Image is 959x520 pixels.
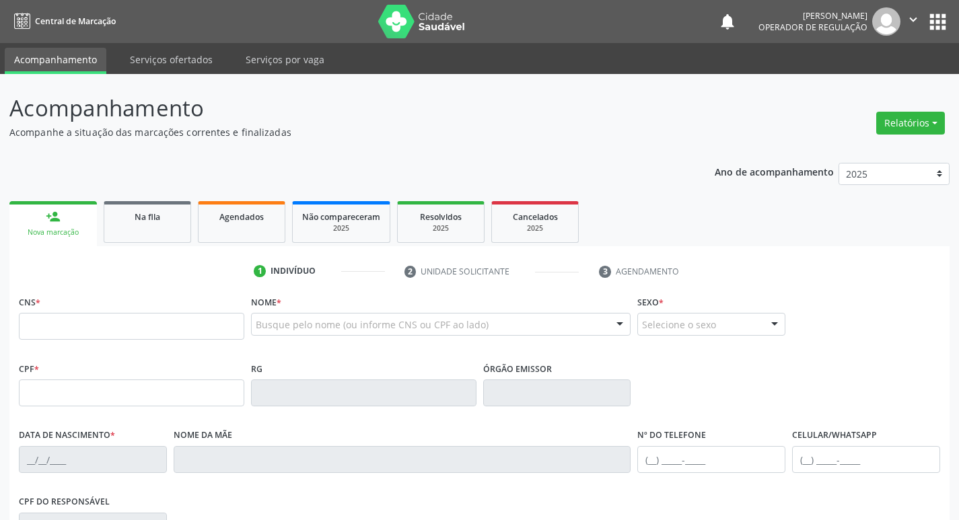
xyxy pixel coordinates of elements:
a: Serviços ofertados [120,48,222,71]
label: Data de nascimento [19,425,115,446]
div: 1 [254,265,266,277]
label: Nº do Telefone [637,425,706,446]
span: Selecione o sexo [642,318,716,332]
label: Nome da mãe [174,425,232,446]
label: Celular/WhatsApp [792,425,877,446]
a: Central de Marcação [9,10,116,32]
img: img [872,7,900,36]
a: Acompanhamento [5,48,106,74]
span: Não compareceram [302,211,380,223]
input: __/__/____ [19,446,167,473]
label: Nome [251,292,281,313]
button:  [900,7,926,36]
div: 2025 [501,223,569,233]
label: Sexo [637,292,664,313]
span: Cancelados [513,211,558,223]
div: Nova marcação [19,227,87,237]
div: person_add [46,209,61,224]
label: RG [251,359,262,379]
span: Busque pelo nome (ou informe CNS ou CPF ao lado) [256,318,489,332]
label: Órgão emissor [483,359,552,379]
button: apps [926,10,950,34]
span: Operador de regulação [758,22,867,33]
label: CPF [19,359,39,379]
p: Ano de acompanhamento [715,163,834,180]
p: Acompanhe a situação das marcações correntes e finalizadas [9,125,668,139]
span: Resolvidos [420,211,462,223]
button: Relatórios [876,112,945,135]
p: Acompanhamento [9,91,668,125]
div: 2025 [407,223,474,233]
span: Agendados [219,211,264,223]
i:  [906,12,921,27]
span: Na fila [135,211,160,223]
button: notifications [718,12,737,31]
a: Serviços por vaga [236,48,334,71]
div: Indivíduo [271,265,316,277]
input: (__) _____-_____ [792,446,940,473]
span: Central de Marcação [35,15,116,27]
input: (__) _____-_____ [637,446,785,473]
div: 2025 [302,223,380,233]
label: CNS [19,292,40,313]
label: CPF do responsável [19,492,110,513]
div: [PERSON_NAME] [758,10,867,22]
